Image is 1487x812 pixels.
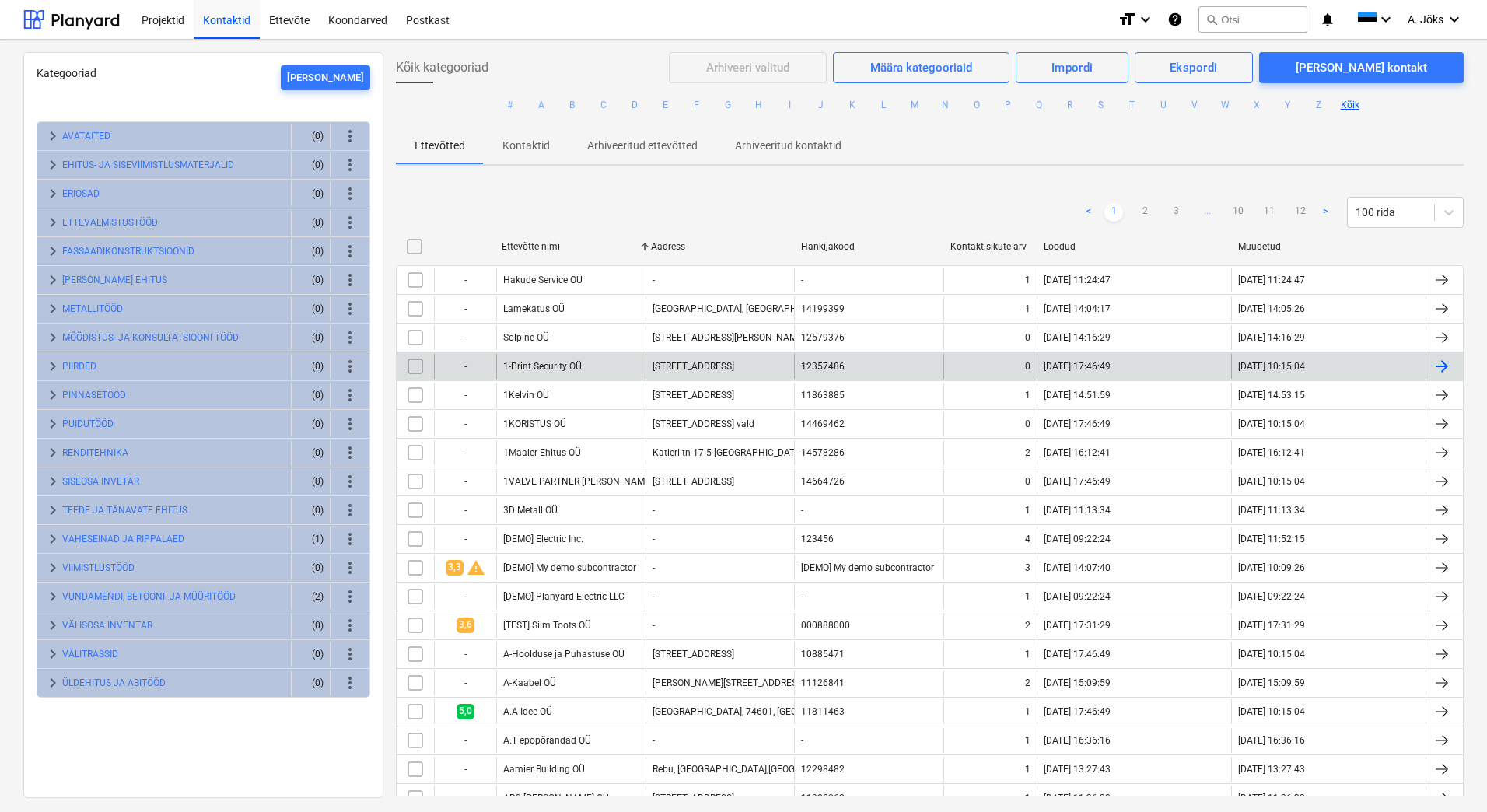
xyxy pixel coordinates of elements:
div: [STREET_ADDRESS] [653,361,734,372]
div: - [434,498,496,523]
div: 1Kelvin OÜ [503,390,549,401]
div: - [653,534,655,544]
button: L [874,96,893,114]
button: [PERSON_NAME] [281,65,370,90]
div: [PERSON_NAME] kontakt [1296,58,1427,78]
span: more_vert [341,645,359,663]
button: SISEOSA INVETAR [62,472,139,491]
button: T [1123,96,1142,114]
div: 10885471 [801,649,845,660]
div: [DATE] 15:09:59 [1044,677,1111,688]
div: - [434,670,496,695]
i: keyboard_arrow_down [1377,10,1395,29]
div: A.T epopõrandad OÜ [503,735,591,746]
span: keyboard_arrow_right [44,472,62,491]
a: ... [1198,203,1216,222]
span: more_vert [341,242,359,261]
span: keyboard_arrow_right [44,415,62,433]
div: (0) [298,383,324,408]
div: [DATE] 14:04:17 [1044,303,1111,314]
div: 2 [1025,677,1030,688]
div: 2 [1025,447,1030,458]
button: S [1092,96,1111,114]
div: - [434,786,496,810]
div: [PERSON_NAME] [287,69,364,87]
div: (0) [298,469,324,494]
button: VÄLITRASSID [62,645,118,663]
div: [DATE] 10:15:04 [1238,361,1305,372]
div: Hakude Service OÜ [503,275,583,285]
div: (0) [298,124,324,149]
div: 1-Print Security OÜ [503,361,582,372]
div: (0) [298,296,324,321]
div: Solpine OÜ [503,332,549,343]
i: Abikeskus [1167,10,1183,29]
div: 1 [1025,303,1030,314]
div: [TEST] Siim Toots OÜ [503,620,591,631]
div: Rebu, [GEOGRAPHIC_DATA],[GEOGRAPHIC_DATA] [653,764,858,775]
p: Kontaktid [502,138,550,154]
div: 14664726 [801,476,845,487]
button: ETTEVALMISTUSTÖÖD [62,213,158,232]
button: Q [1030,96,1048,114]
div: Muudetud [1238,241,1420,252]
span: keyboard_arrow_right [44,501,62,520]
div: (0) [298,555,324,580]
div: - [434,325,496,350]
button: EHITUS- JA SISEVIIMISTLUSMATERJALID [62,156,234,174]
button: G [719,96,737,114]
div: [DATE] 10:15:04 [1238,476,1305,487]
span: more_vert [341,271,359,289]
div: - [653,735,655,746]
div: [DATE] 14:53:15 [1238,390,1305,401]
div: - [434,354,496,379]
div: 3 [1025,562,1030,573]
button: ÜLDEHITUS JA ABITÖÖD [62,674,166,692]
a: Page 10 [1229,203,1247,222]
button: MÕÕDISTUS- JA KONSULTATSIOONI TÖÖD [62,328,239,347]
div: 12298482 [801,764,845,775]
button: [PERSON_NAME] kontakt [1259,52,1464,83]
div: [DATE] 16:12:41 [1044,447,1111,458]
div: [DATE] 11:24:47 [1238,275,1305,285]
span: keyboard_arrow_right [44,587,62,606]
div: (0) [298,642,324,667]
span: search [1205,13,1218,26]
div: Lamekatus OÜ [503,303,565,314]
button: Y [1279,96,1297,114]
a: Previous page [1079,203,1098,222]
div: 12579376 [801,332,845,343]
div: [STREET_ADDRESS][PERSON_NAME] [653,332,805,343]
div: (0) [298,670,324,695]
div: [DATE] 17:46:49 [1044,476,1111,487]
span: keyboard_arrow_right [44,558,62,577]
div: 11863885 [801,390,845,401]
i: keyboard_arrow_down [1136,10,1155,29]
button: N [936,96,955,114]
p: Arhiveeritud kontaktid [735,138,841,154]
div: 11922062 [801,793,845,803]
button: I [781,96,799,114]
button: AVATÄITED [62,127,110,145]
button: A [532,96,551,114]
div: (0) [298,325,324,350]
div: 1 [1025,764,1030,775]
button: PUIDUTÖÖD [62,415,114,433]
p: Ettevõtted [415,138,465,154]
div: 3D Metall OÜ [503,505,558,516]
div: [DATE] 09:22:24 [1044,591,1111,602]
div: [DATE] 11:13:34 [1238,505,1305,516]
div: [DATE] 15:09:59 [1238,677,1305,688]
div: (0) [298,498,324,523]
button: [PERSON_NAME] EHITUS [62,271,167,289]
span: Kõik kategooriad [396,58,488,77]
span: warning [467,558,485,577]
div: (0) [298,181,324,206]
span: more_vert [341,127,359,145]
div: 1 [1025,390,1030,401]
p: Arhiveeritud ettevõtted [587,138,698,154]
div: (0) [298,152,324,177]
button: W [1216,96,1235,114]
span: keyboard_arrow_right [44,530,62,548]
div: [STREET_ADDRESS] [653,476,734,487]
